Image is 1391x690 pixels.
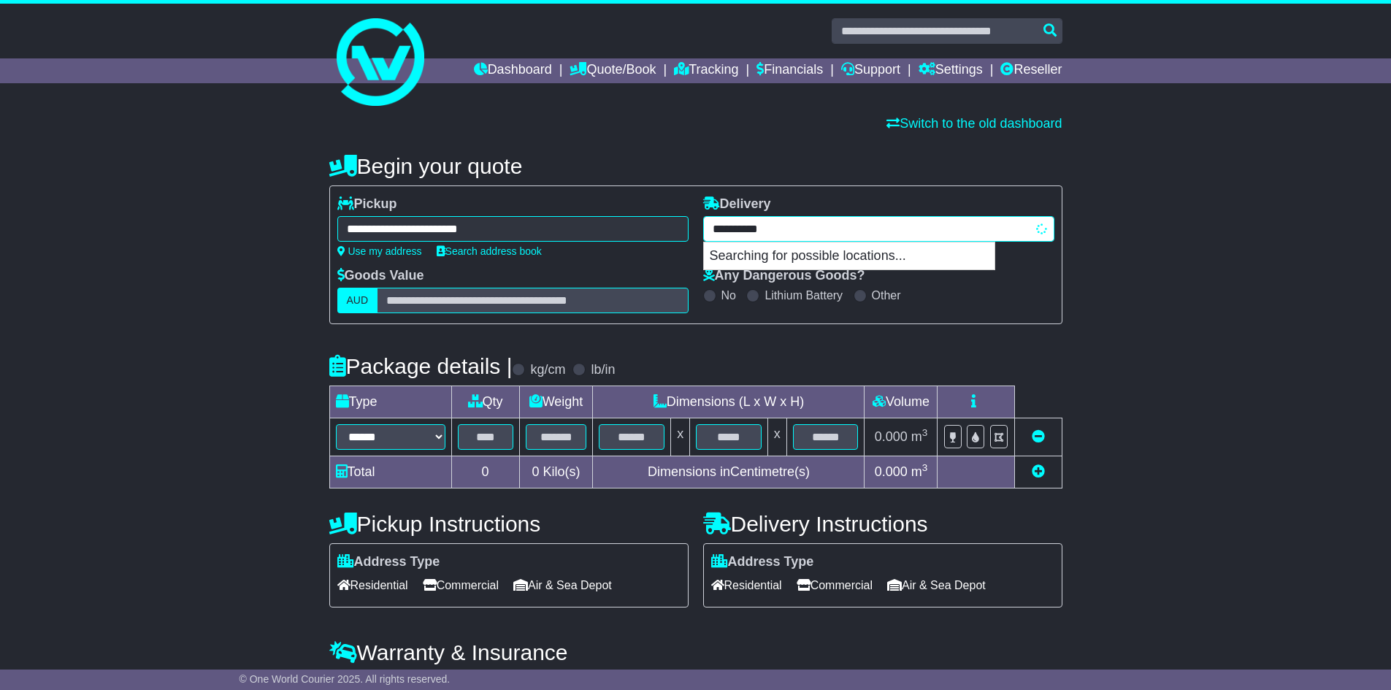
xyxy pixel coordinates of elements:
a: Switch to the old dashboard [886,116,1062,131]
h4: Warranty & Insurance [329,640,1062,664]
h4: Pickup Instructions [329,512,689,536]
td: Kilo(s) [519,456,593,488]
h4: Package details | [329,354,513,378]
span: 0 [532,464,539,479]
label: Pickup [337,196,397,212]
a: Financials [756,58,823,83]
span: 0.000 [875,429,908,444]
label: Other [872,288,901,302]
td: Qty [451,386,519,418]
span: Air & Sea Depot [887,574,986,597]
label: Delivery [703,196,771,212]
a: Use my address [337,245,422,257]
label: Address Type [337,554,440,570]
span: © One World Courier 2025. All rights reserved. [240,673,451,685]
label: Address Type [711,554,814,570]
label: No [721,288,736,302]
a: Add new item [1032,464,1045,479]
a: Settings [919,58,983,83]
a: Remove this item [1032,429,1045,444]
td: Dimensions (L x W x H) [593,386,865,418]
td: 0 [451,456,519,488]
p: Searching for possible locations... [704,242,995,270]
span: Commercial [423,574,499,597]
sup: 3 [922,462,928,473]
label: Lithium Battery [765,288,843,302]
td: x [671,418,690,456]
td: Volume [865,386,938,418]
h4: Begin your quote [329,154,1062,178]
label: kg/cm [530,362,565,378]
sup: 3 [922,427,928,438]
h4: Delivery Instructions [703,512,1062,536]
a: Dashboard [474,58,552,83]
span: Air & Sea Depot [513,574,612,597]
label: Goods Value [337,268,424,284]
td: Dimensions in Centimetre(s) [593,456,865,488]
label: AUD [337,288,378,313]
td: Type [329,386,451,418]
a: Tracking [674,58,738,83]
td: Total [329,456,451,488]
label: Any Dangerous Goods? [703,268,865,284]
span: Residential [337,574,408,597]
a: Reseller [1000,58,1062,83]
a: Search address book [437,245,542,257]
a: Quote/Book [570,58,656,83]
label: lb/in [591,362,615,378]
td: Weight [519,386,593,418]
typeahead: Please provide city [703,216,1054,242]
span: m [911,429,928,444]
td: x [767,418,786,456]
span: 0.000 [875,464,908,479]
span: m [911,464,928,479]
span: Commercial [797,574,873,597]
a: Support [841,58,900,83]
span: Residential [711,574,782,597]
